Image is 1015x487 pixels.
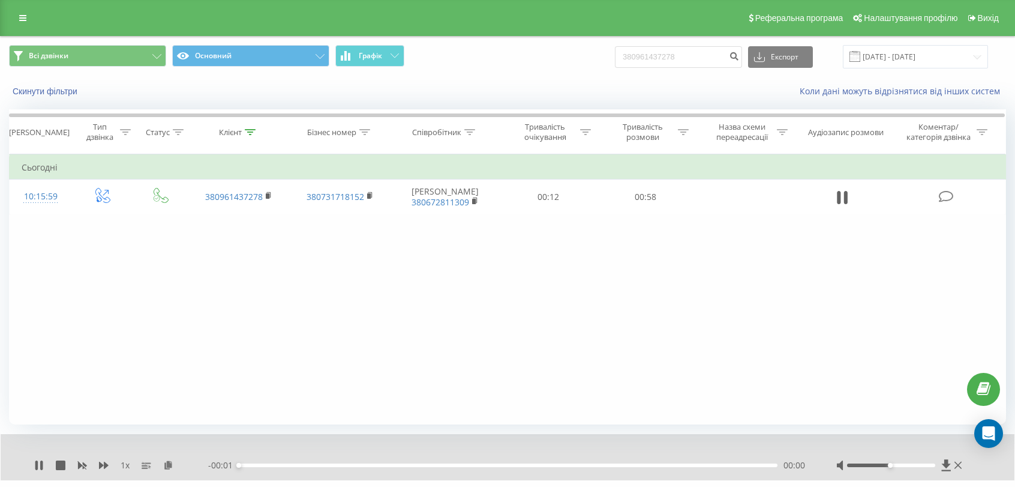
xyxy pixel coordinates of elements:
button: Всі дзвінки [9,45,166,67]
div: Коментар/категорія дзвінка [903,122,974,142]
div: [PERSON_NAME] [9,127,70,138]
button: Експорт [748,46,813,68]
div: Accessibility label [888,463,893,468]
span: 1 x [121,459,130,471]
span: Налаштування профілю [864,13,957,23]
span: Всі дзвінки [29,51,68,61]
div: Тривалість очікування [513,122,577,142]
div: Статус [146,127,170,138]
button: Графік [335,45,404,67]
div: Тип дзвінка [82,122,117,142]
span: - 00:01 [208,459,239,471]
td: 00:58 [597,180,694,214]
span: Графік [359,52,382,60]
a: 380731718152 [307,191,364,202]
div: Accessibility label [236,463,241,468]
div: 10:15:59 [22,185,59,208]
div: Open Intercom Messenger [974,419,1003,448]
span: Вихід [978,13,999,23]
a: Коли дані можуть відрізнятися вiд інших систем [800,85,1006,97]
button: Основний [172,45,329,67]
a: 380961437278 [205,191,263,202]
button: Скинути фільтри [9,86,83,97]
a: 380672811309 [412,196,469,208]
div: Клієнт [219,127,242,138]
span: 00:00 [783,459,805,471]
div: Назва схеми переадресації [710,122,774,142]
div: Аудіозапис розмови [808,127,884,138]
td: [PERSON_NAME] [391,180,500,214]
div: Тривалість розмови [611,122,675,142]
div: Співробітник [412,127,461,138]
td: 00:12 [500,180,597,214]
span: Реферальна програма [755,13,843,23]
div: Бізнес номер [307,127,356,138]
input: Пошук за номером [615,46,742,68]
td: Сьогодні [10,156,1006,180]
